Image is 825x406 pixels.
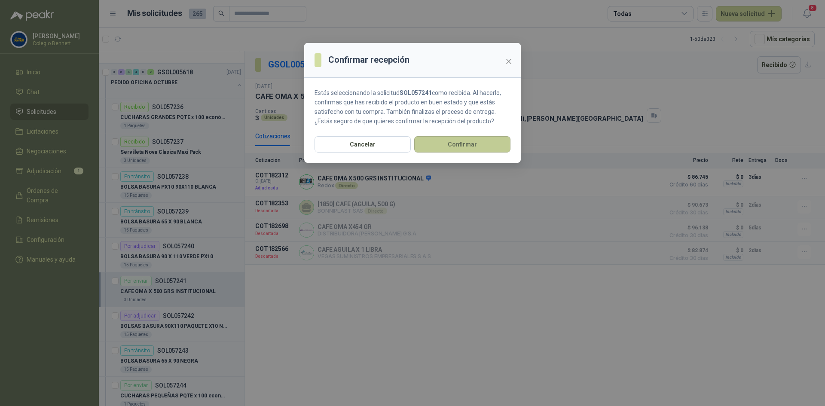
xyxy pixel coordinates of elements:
span: close [505,58,512,65]
button: Confirmar [414,136,510,153]
button: Close [502,55,516,68]
button: Cancelar [315,136,411,153]
p: Estás seleccionando la solicitud como recibida. Al hacerlo, confirmas que has recibido el product... [315,88,510,126]
h3: Confirmar recepción [328,53,409,67]
strong: SOL057241 [400,89,432,96]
